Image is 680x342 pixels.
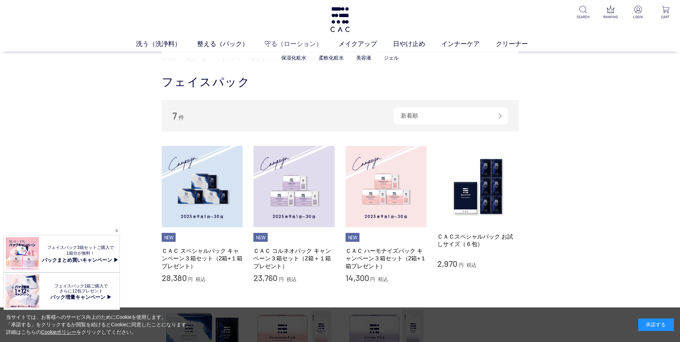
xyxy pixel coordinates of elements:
a: ＣＡＣ コルネオパック キャンペーン３箱セット（2箱＋１箱プレゼント） [253,247,335,270]
h1: フェイスパック [162,75,519,90]
span: 税込 [287,276,297,282]
a: 保湿化粧水 [281,55,306,61]
span: 14,300 [346,272,369,283]
span: 7 [172,110,177,121]
span: 28,380 [162,272,187,283]
li: NEW [162,233,176,242]
span: 税込 [196,276,206,282]
a: インナーケア [441,39,496,49]
img: ＣＡＣ スペシャルパック キャンペーン３箱セット（2箱+１箱プレゼント） [162,146,243,227]
a: ＣＡＣ スペシャルパック キャンペーン３箱セット（2箱+１箱プレゼント） [162,247,243,270]
a: Cookieポリシー [41,329,77,335]
a: ＣＡＣ ハーモナイズパック キャンペーン３箱セット（2箱+１箱プレゼント） [346,247,427,270]
span: 税込 [467,262,477,268]
span: 円 [279,276,284,282]
a: CART [657,6,674,20]
p: SEARCH [574,14,592,20]
div: 当サイトでは、お客様へのサービス向上のためにCookieを使用します。 「承諾する」をクリックするか閲覧を続けるとCookieに同意したことになります。 詳細はこちらの をクリックしてください。 [6,313,192,336]
p: RANKING [602,14,619,20]
a: メイクアップ [338,39,393,49]
a: 美容液 [356,55,371,61]
a: 整える（パック） [197,39,265,49]
a: ＣＡＣスペシャルパック お試しサイズ（６包） [437,233,519,248]
span: 23,760 [253,272,277,283]
img: ＣＡＣ ハーモナイズパック キャンペーン３箱セット（2箱+１箱プレゼント） [346,146,427,227]
div: 承諾する [638,318,674,331]
a: 洗う（洗浄料） [136,39,197,49]
li: NEW [253,233,268,242]
div: 新着順 [394,107,508,124]
img: logo [329,7,351,32]
span: 税込 [378,276,388,282]
p: CART [657,14,674,20]
span: 円 [459,262,464,268]
a: SEARCH [574,6,592,20]
li: NEW [346,233,360,242]
a: ジェル [384,55,399,61]
p: LOGIN [629,14,647,20]
a: 守る（ローション） [265,39,338,49]
img: ＣＡＣスペシャルパック お試しサイズ（６包） [437,146,519,227]
a: クリーナー [496,39,544,49]
a: 日やけ止め [393,39,441,49]
span: 円 [370,276,375,282]
a: LOGIN [629,6,647,20]
span: 円 [188,276,193,282]
img: ＣＡＣ コルネオパック キャンペーン３箱セット（2箱＋１箱プレゼント） [253,146,335,227]
span: 件 [178,114,184,121]
a: 柔軟化粧水 [319,55,344,61]
a: RANKING [602,6,619,20]
span: 2,970 [437,258,457,269]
